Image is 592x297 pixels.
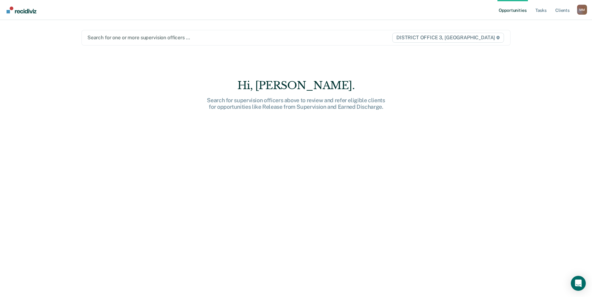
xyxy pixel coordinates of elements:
div: Open Intercom Messenger [571,276,586,291]
div: M M [577,5,587,15]
span: DISTRICT OFFICE 3, [GEOGRAPHIC_DATA] [392,33,504,43]
button: Profile dropdown button [577,5,587,15]
img: Recidiviz [7,7,36,13]
div: Hi, [PERSON_NAME]. [197,79,396,92]
div: Search for supervision officers above to review and refer eligible clients for opportunities like... [197,97,396,110]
